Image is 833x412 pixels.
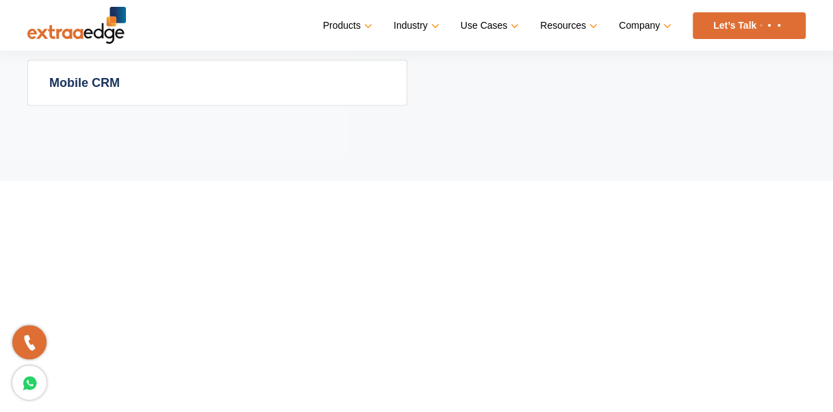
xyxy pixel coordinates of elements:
a: Industry [394,16,437,36]
a: Let’s Talk [693,12,806,39]
a: Resources [540,16,595,36]
a: Use Cases [461,16,516,36]
a: Mobile CRM [28,60,407,105]
a: Company [619,16,669,36]
a: Products [323,16,370,36]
